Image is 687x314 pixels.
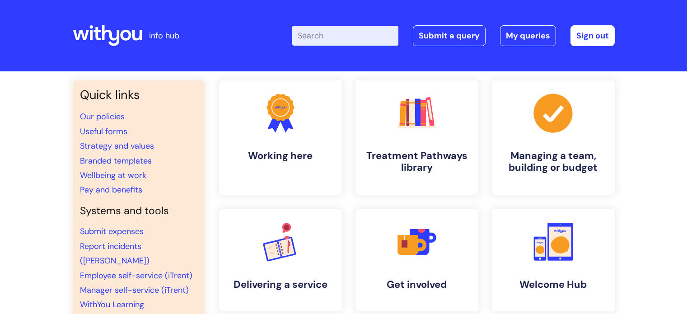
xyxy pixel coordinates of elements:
a: Manager self-service (iTrent) [80,285,189,295]
h3: Quick links [80,88,197,102]
h4: Systems and tools [80,205,197,217]
a: Managing a team, building or budget [492,80,615,195]
a: Pay and benefits [80,184,142,195]
h4: Treatment Pathways library [363,150,471,174]
h4: Get involved [363,279,471,291]
h4: Welcome Hub [499,279,608,291]
a: Treatment Pathways library [355,80,478,195]
a: Welcome Hub [492,209,615,311]
input: Search [292,26,398,46]
a: My queries [500,25,556,46]
div: | - [292,25,615,46]
a: Get involved [355,209,478,311]
a: Useful forms [80,126,127,137]
a: Branded templates [80,155,152,166]
a: Submit a query [413,25,486,46]
a: Delivering a service [219,209,342,311]
a: Report incidents ([PERSON_NAME]) [80,241,150,266]
p: info hub [149,28,179,43]
h4: Working here [226,150,335,162]
a: Sign out [570,25,615,46]
a: Submit expenses [80,226,144,237]
a: WithYou Learning [80,299,144,310]
a: Employee self-service (iTrent) [80,270,192,281]
a: Wellbeing at work [80,170,146,181]
a: Our policies [80,111,125,122]
a: Working here [219,80,342,195]
h4: Delivering a service [226,279,335,291]
a: Strategy and values [80,141,154,151]
h4: Managing a team, building or budget [499,150,608,174]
